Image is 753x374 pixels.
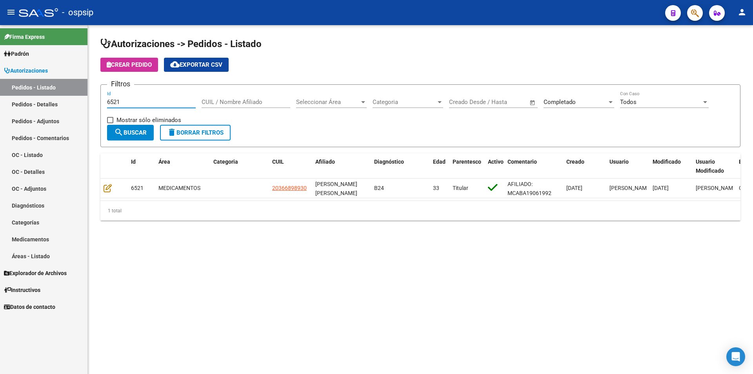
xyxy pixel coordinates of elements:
[488,159,504,165] span: Activo
[430,153,449,179] datatable-header-cell: Edad
[485,153,504,179] datatable-header-cell: Activo
[453,159,481,165] span: Parentesco
[566,185,582,191] span: [DATE]
[100,58,158,72] button: Crear Pedido
[693,153,736,179] datatable-header-cell: Usuario Modificado
[315,159,335,165] span: Afiliado
[100,201,740,221] div: 1 total
[272,159,284,165] span: CUIL
[107,125,154,140] button: Buscar
[107,78,134,89] h3: Filtros
[213,159,238,165] span: Categoria
[114,128,124,137] mat-icon: search
[371,153,430,179] datatable-header-cell: Diagnóstico
[269,153,312,179] datatable-header-cell: CUIL
[170,61,222,68] span: Exportar CSV
[4,33,45,41] span: Firma Express
[507,159,537,165] span: Comentario
[4,286,40,294] span: Instructivos
[507,181,564,277] span: AFILIADO: MCABA19061992 MEDICO: [PERSON_NAME] TEL: [PHONE_NUMBER] MAIL: [EMAIL_ADDRESS][DOMAIN_NA...
[374,185,384,191] span: B24
[433,185,439,191] span: 33
[620,99,637,106] span: Todos
[726,347,745,366] div: Open Intercom Messenger
[609,159,629,165] span: Usuario
[167,129,224,136] span: Borrar Filtros
[131,159,136,165] span: Id
[4,303,55,311] span: Datos de contacto
[312,153,371,179] datatable-header-cell: Afiliado
[164,58,229,72] button: Exportar CSV
[737,7,747,17] mat-icon: person
[107,61,152,68] span: Crear Pedido
[62,4,93,21] span: - ospsip
[114,129,147,136] span: Buscar
[609,185,651,191] span: [PERSON_NAME]
[374,159,404,165] span: Diagnóstico
[170,60,180,69] mat-icon: cloud_download
[4,66,48,75] span: Autorizaciones
[453,185,468,191] span: Titular
[449,99,475,106] input: Start date
[653,159,681,165] span: Modificado
[544,99,576,106] span: Completado
[160,125,231,140] button: Borrar Filtros
[566,159,584,165] span: Creado
[100,38,262,49] span: Autorizaciones -> Pedidos - Listado
[563,153,606,179] datatable-header-cell: Creado
[433,159,446,165] span: Edad
[210,153,269,179] datatable-header-cell: Categoria
[504,153,563,179] datatable-header-cell: Comentario
[155,153,210,179] datatable-header-cell: Área
[4,49,29,58] span: Padrón
[296,99,360,106] span: Seleccionar Área
[606,153,649,179] datatable-header-cell: Usuario
[315,181,357,196] span: [PERSON_NAME] [PERSON_NAME]
[158,185,200,191] span: MEDICAMENTOS
[167,128,176,137] mat-icon: delete
[449,153,485,179] datatable-header-cell: Parentesco
[373,99,436,106] span: Categoria
[696,159,724,174] span: Usuario Modificado
[6,7,16,17] mat-icon: menu
[482,99,520,106] input: End date
[528,98,537,107] button: Open calendar
[116,115,181,125] span: Mostrar sólo eliminados
[4,269,67,277] span: Explorador de Archivos
[649,153,693,179] datatable-header-cell: Modificado
[128,153,155,179] datatable-header-cell: Id
[696,185,738,191] span: [PERSON_NAME]
[272,185,307,191] span: 20366898930
[653,185,669,191] span: [DATE]
[131,185,144,191] span: 6521
[158,159,170,165] span: Área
